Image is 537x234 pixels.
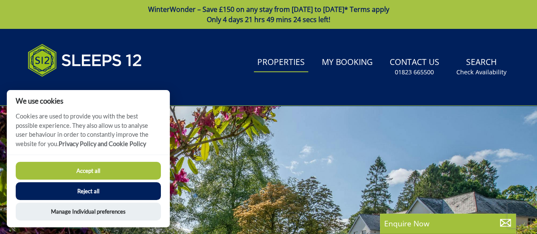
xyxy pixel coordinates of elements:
[7,97,170,105] h2: We use cookies
[395,68,434,76] small: 01823 665500
[456,68,506,76] small: Check Availability
[386,53,443,81] a: Contact Us01823 665500
[207,15,330,24] span: Only 4 days 21 hrs 49 mins 24 secs left!
[254,53,308,72] a: Properties
[16,162,161,180] button: Accept all
[318,53,376,72] a: My Booking
[7,112,170,155] p: Cookies are used to provide you with the best possible experience. They also allow us to analyse ...
[453,53,510,81] a: SearchCheck Availability
[16,203,161,220] button: Manage Individual preferences
[16,182,161,200] button: Reject all
[23,87,112,94] iframe: Customer reviews powered by Trustpilot
[59,140,146,147] a: Privacy Policy and Cookie Policy
[384,218,512,229] p: Enquire Now
[28,39,142,82] img: Sleeps 12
